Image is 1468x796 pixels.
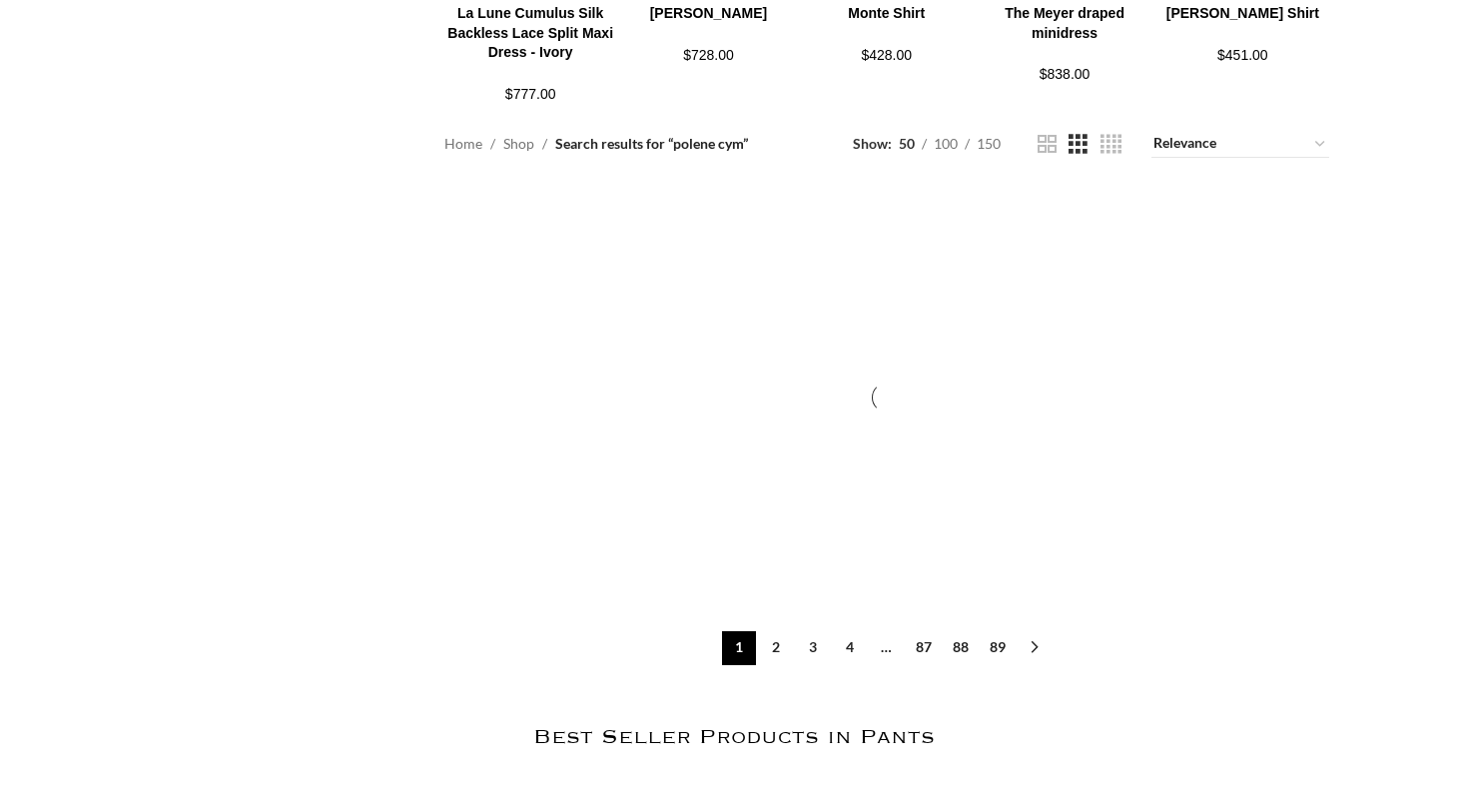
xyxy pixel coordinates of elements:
[970,133,1008,155] a: 150
[1217,47,1268,63] span: $451.00
[899,135,915,152] span: 50
[853,133,892,155] span: Show
[800,4,973,66] a: Monte Shirt $428.00
[1156,4,1329,66] a: [PERSON_NAME] Shirt $451.00
[444,133,748,155] nav: Breadcrumb
[503,133,534,155] a: Shop
[800,4,973,24] h4: Monte Shirt
[981,631,1015,665] a: Page 89
[927,133,965,155] a: 100
[978,4,1150,86] a: The Meyer draped minidress $838.00
[505,86,556,102] span: $777.00
[1069,132,1088,157] a: Grid view 3
[1101,132,1121,157] a: Grid view 4
[622,4,795,66] a: [PERSON_NAME] $728.00
[555,133,748,155] span: Search results for “polene cym”
[722,631,756,665] span: Page 1
[759,631,793,665] a: Page 2
[907,631,941,665] a: Page 87
[796,631,830,665] a: Page 3
[978,4,1150,43] h4: The Meyer draped minidress
[934,135,958,152] span: 100
[1151,130,1329,158] select: Shop order
[444,631,1330,665] nav: Product Pagination
[892,133,922,155] a: 50
[444,4,617,105] a: La Lune Cumulus Silk Backless Lace Split Maxi Dress - Ivory $777.00
[944,631,978,665] a: Page 88
[1038,132,1057,157] a: Grid view 2
[683,47,734,63] span: $728.00
[444,4,617,63] h4: La Lune Cumulus Silk Backless Lace Split Maxi Dress - Ivory
[870,631,904,665] span: …
[1018,631,1052,665] a: →
[622,4,795,24] h4: [PERSON_NAME]
[833,631,867,665] a: Page 4
[444,133,482,155] a: Home
[1040,66,1091,82] span: $838.00
[139,725,1329,750] h2: Best Seller Products in Pants
[861,47,912,63] span: $428.00
[977,135,1001,152] span: 150
[1156,4,1329,24] h4: [PERSON_NAME] Shirt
